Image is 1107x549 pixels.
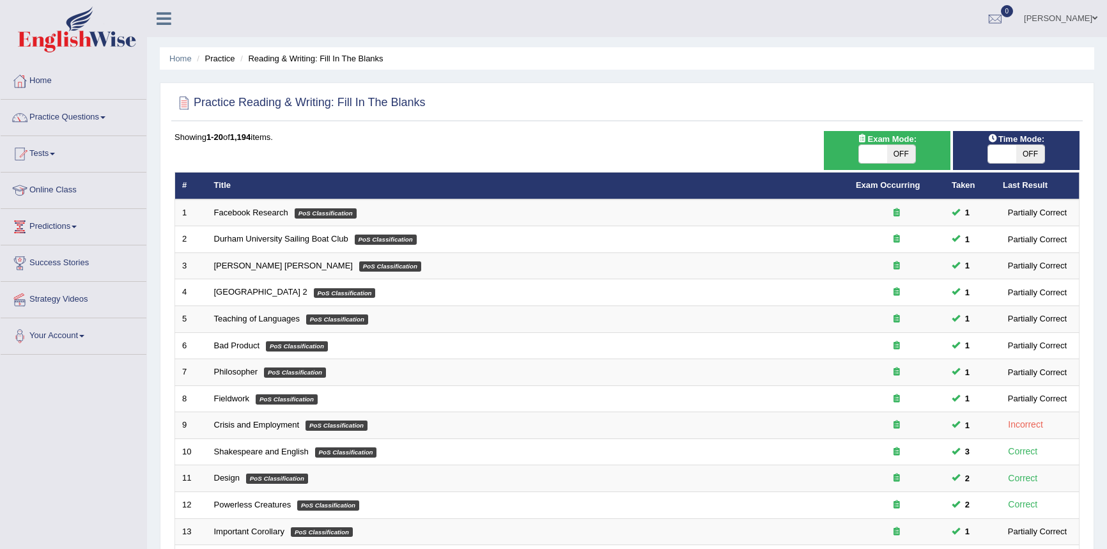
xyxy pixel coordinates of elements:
td: 11 [175,465,207,492]
span: You can still take this question [960,525,975,538]
em: PoS Classification [256,394,318,405]
a: Design [214,473,240,483]
a: Fieldwork [214,394,250,403]
em: PoS Classification [306,421,368,431]
b: 1,194 [230,132,251,142]
em: PoS Classification [297,500,359,511]
div: Partially Correct [1003,233,1072,246]
a: Facebook Research [214,208,288,217]
div: Exam occurring question [856,340,938,352]
div: Correct [1003,471,1043,486]
div: Partially Correct [1003,312,1072,325]
em: PoS Classification [355,235,417,245]
div: Incorrect [1003,417,1048,432]
div: Exam occurring question [856,233,938,245]
a: Crisis and Employment [214,420,300,429]
a: Philosopher [214,367,258,376]
div: Partially Correct [1003,339,1072,352]
div: Exam occurring question [856,313,938,325]
th: Last Result [996,173,1080,199]
em: PoS Classification [266,341,328,352]
span: Time Mode: [983,132,1049,146]
b: 1-20 [206,132,223,142]
em: PoS Classification [314,288,376,298]
span: 0 [1001,5,1014,17]
span: You can still take this question [960,206,975,219]
a: Success Stories [1,245,146,277]
a: Home [169,54,192,63]
span: You can still take this question [960,498,975,511]
a: Predictions [1,209,146,241]
em: PoS Classification [264,367,326,378]
h2: Practice Reading & Writing: Fill In The Blanks [174,93,426,112]
a: Practice Questions [1,100,146,132]
td: 10 [175,438,207,465]
em: PoS Classification [291,527,353,537]
div: Exam occurring question [856,393,938,405]
div: Exam occurring question [856,419,938,431]
span: OFF [1016,145,1044,163]
a: [PERSON_NAME] [PERSON_NAME] [214,261,353,270]
td: 5 [175,306,207,333]
a: Home [1,63,146,95]
a: Powerless Creatures [214,500,291,509]
a: Shakespeare and English [214,447,309,456]
span: You can still take this question [960,286,975,299]
a: Bad Product [214,341,260,350]
span: You can still take this question [960,419,975,432]
span: Exam Mode: [852,132,921,146]
a: Your Account [1,318,146,350]
div: Exam occurring question [856,472,938,484]
td: 6 [175,332,207,359]
div: Partially Correct [1003,206,1072,219]
td: 3 [175,252,207,279]
div: Exam occurring question [856,499,938,511]
a: Important Corollary [214,527,285,536]
li: Practice [194,52,235,65]
th: Title [207,173,849,199]
td: 13 [175,518,207,545]
div: Correct [1003,497,1043,512]
div: Partially Correct [1003,366,1072,379]
td: 7 [175,359,207,386]
span: You can still take this question [960,259,975,272]
th: Taken [945,173,996,199]
span: OFF [887,145,915,163]
span: You can still take this question [960,392,975,405]
div: Exam occurring question [856,260,938,272]
a: Online Class [1,173,146,205]
a: Exam Occurring [856,180,920,190]
div: Exam occurring question [856,207,938,219]
div: Exam occurring question [856,366,938,378]
span: You can still take this question [960,472,975,485]
span: You can still take this question [960,445,975,458]
a: [GEOGRAPHIC_DATA] 2 [214,287,307,297]
a: Durham University Sailing Boat Club [214,234,348,244]
td: 12 [175,491,207,518]
em: PoS Classification [295,208,357,219]
a: Strategy Videos [1,282,146,314]
td: 1 [175,199,207,226]
td: 8 [175,385,207,412]
span: You can still take this question [960,339,975,352]
span: You can still take this question [960,312,975,325]
em: PoS Classification [306,314,368,325]
td: 9 [175,412,207,439]
em: PoS Classification [315,447,377,458]
td: 4 [175,279,207,306]
a: Teaching of Languages [214,314,300,323]
div: Partially Correct [1003,259,1072,272]
a: Tests [1,136,146,168]
span: You can still take this question [960,233,975,246]
div: Exam occurring question [856,526,938,538]
div: Correct [1003,444,1043,459]
em: PoS Classification [359,261,421,272]
div: Partially Correct [1003,286,1072,299]
div: Exam occurring question [856,286,938,298]
li: Reading & Writing: Fill In The Blanks [237,52,383,65]
div: Showing of items. [174,131,1080,143]
div: Exam occurring question [856,446,938,458]
td: 2 [175,226,207,253]
span: You can still take this question [960,366,975,379]
div: Partially Correct [1003,392,1072,405]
